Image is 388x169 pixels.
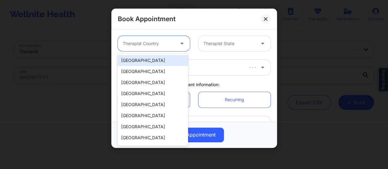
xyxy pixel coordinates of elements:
[118,15,175,23] h2: Book Appointment
[117,143,188,154] div: [GEOGRAPHIC_DATA]
[164,128,224,142] button: Book Appointment
[117,99,188,110] div: [GEOGRAPHIC_DATA]
[117,66,188,77] div: [GEOGRAPHIC_DATA]
[198,92,271,108] a: Recurring
[117,77,188,88] div: [GEOGRAPHIC_DATA]
[117,121,188,132] div: [GEOGRAPHIC_DATA]
[117,88,188,99] div: [GEOGRAPHIC_DATA]
[117,110,188,121] div: [GEOGRAPHIC_DATA]
[117,132,188,143] div: [GEOGRAPHIC_DATA]
[117,55,188,66] div: [GEOGRAPHIC_DATA]
[113,82,275,88] div: Appointment information:
[118,92,190,108] a: Single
